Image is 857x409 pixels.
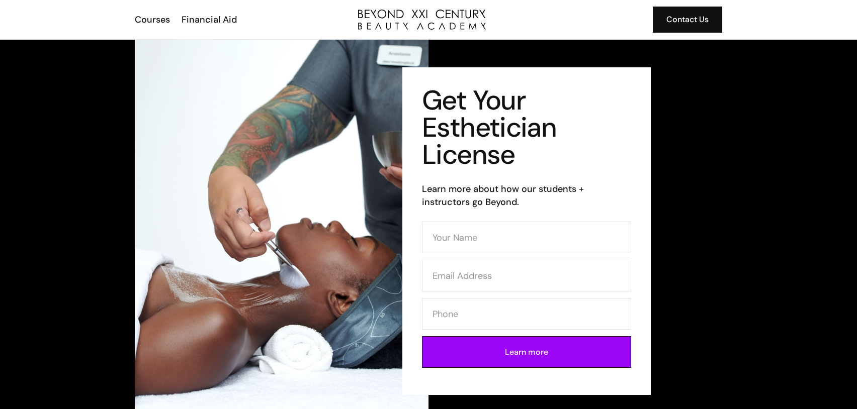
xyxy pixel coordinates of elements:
[422,222,631,368] form: Contact Form (Esthi)
[128,13,175,26] a: Courses
[182,13,237,26] div: Financial Aid
[422,336,631,368] input: Learn more
[422,222,631,253] input: Your Name
[653,7,722,33] a: Contact Us
[175,13,242,26] a: Financial Aid
[422,87,631,168] h1: Get Your Esthetician License
[422,182,631,209] h6: Learn more about how our students + instructors go Beyond.
[135,13,170,26] div: Courses
[666,13,709,26] div: Contact Us
[422,298,631,330] input: Phone
[358,10,486,30] img: beyond logo
[358,10,486,30] a: home
[422,260,631,291] input: Email Address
